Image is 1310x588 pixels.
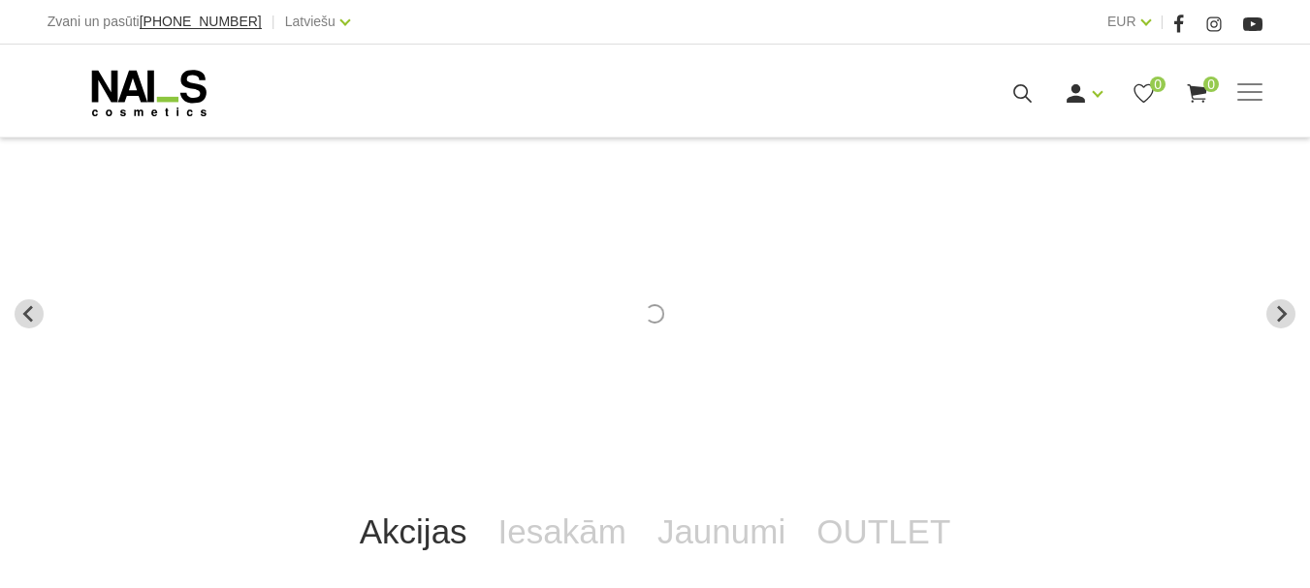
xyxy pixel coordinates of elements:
[1203,77,1219,92] span: 0
[1161,10,1165,34] span: |
[1266,299,1295,328] button: Next slide
[1185,81,1209,106] a: 0
[642,493,801,571] a: Jaunumi
[272,10,275,34] span: |
[1107,10,1136,33] a: EUR
[15,299,44,328] button: Previous slide
[140,14,262,29] span: [PHONE_NUMBER]
[140,15,262,29] a: [PHONE_NUMBER]
[801,493,966,571] a: OUTLET
[483,493,642,571] a: Iesakām
[48,10,262,34] div: Zvani un pasūti
[285,10,335,33] a: Latviešu
[1150,77,1166,92] span: 0
[1132,81,1156,106] a: 0
[344,493,483,571] a: Akcijas
[262,136,1048,493] li: 5 of 14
